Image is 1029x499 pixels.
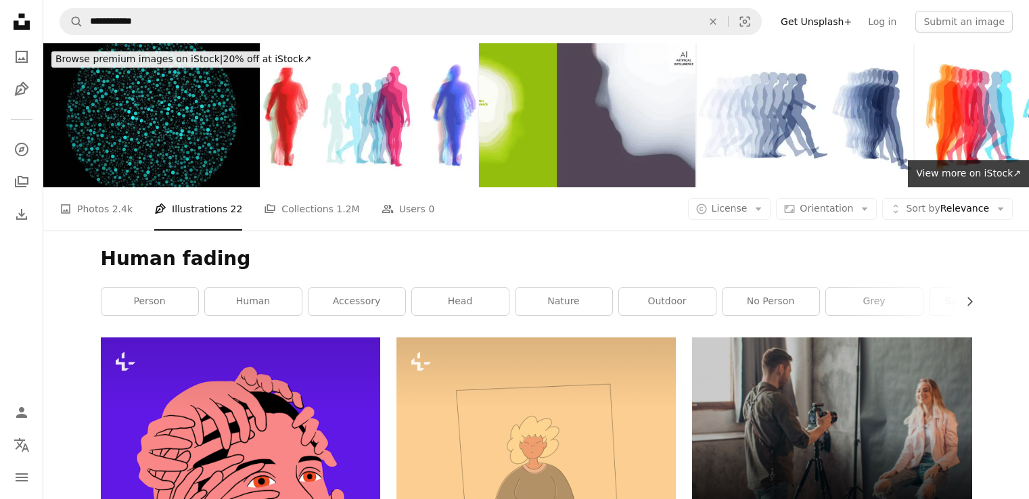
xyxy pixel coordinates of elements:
a: Users 0 [382,187,435,231]
span: 0 [428,201,434,216]
a: Browse premium images on iStock|20% off at iStock↗ [43,43,324,76]
a: spring flower [930,288,1026,315]
img: Head profile with gradient fade colors. Paper cut layered human face. Carving art. Side view. 3D ... [479,43,695,187]
span: Browse premium images on iStock | [55,53,223,64]
img: Transparent overlapping silhouettes of people. Walking men. Animation frames. Business concept fo... [261,43,478,187]
button: Orientation [776,198,877,220]
a: Photos 2.4k [60,187,133,231]
a: Download History [8,201,35,228]
a: accessory [308,288,405,315]
span: Relevance [906,202,989,216]
a: Log in / Sign up [8,399,35,426]
button: scroll list to the right [957,288,972,315]
button: Clear [698,9,728,34]
button: Menu [8,464,35,491]
a: Collections 1.2M [264,187,359,231]
a: Collections [8,168,35,195]
button: Sort byRelevance [882,198,1013,220]
img: Turquoise dots, symbolizing bubbles, fill the surface without overlapping. The smaller dots gradu... [43,43,260,187]
span: 1.2M [336,201,359,216]
a: outdoor [619,288,716,315]
button: Language [8,431,35,458]
button: License [688,198,771,220]
a: Log in [860,11,905,32]
a: no person [723,288,819,315]
button: Search Unsplash [60,9,83,34]
a: person [101,288,198,315]
a: head [412,288,509,315]
form: Find visuals sitewide [60,8,762,35]
a: grey [826,288,923,315]
span: License [712,203,748,214]
a: Illustrations [8,76,35,103]
a: View more on iStock↗ [908,160,1029,187]
button: Visual search [729,9,761,34]
a: Explore [8,136,35,163]
span: Orientation [800,203,853,214]
a: human [205,288,302,315]
h1: Human fading [101,247,972,271]
a: nature [516,288,612,315]
a: Get Unsplash+ [773,11,860,32]
img: Transparent overlapping gray silhouettes. Walking man. Animation frames. Vector illustration for ... [697,43,913,187]
span: 2.4k [112,201,133,216]
span: 20% off at iStock ↗ [55,53,312,64]
span: View more on iStock ↗ [916,168,1021,179]
button: Submit an image [915,11,1013,32]
span: Sort by [906,203,940,214]
a: Photos [8,43,35,70]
